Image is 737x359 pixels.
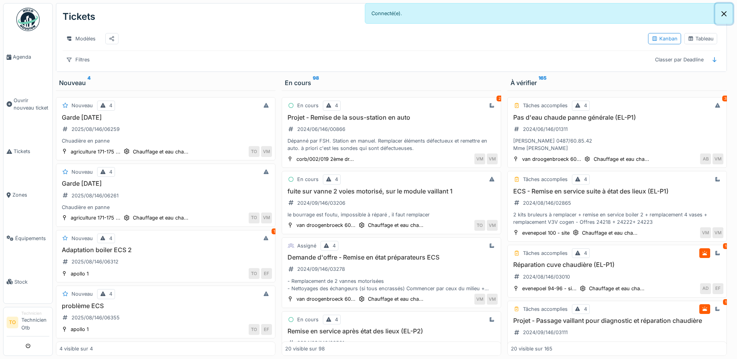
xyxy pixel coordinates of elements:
div: Chauffage et eau cha... [589,285,645,292]
h3: Projet - Passage vaillant pour diagnostic et réparation chaudière [511,317,723,324]
div: Technicien [21,310,49,316]
div: TO [474,220,485,231]
div: TO [249,268,260,279]
div: VM [487,220,498,231]
div: EF [713,283,723,294]
h3: Remise en service après état des lieux (EL-P2) [285,328,498,335]
div: AB [700,153,711,164]
div: VM [474,294,485,305]
div: 20 visible sur 165 [511,345,552,352]
div: Chauffage et eau cha... [133,148,188,155]
span: Stock [14,278,49,286]
div: 20 visible sur 98 [285,345,325,352]
div: van droogenbroeck 60... [296,221,355,229]
div: Modèles [63,33,99,44]
div: 4 [584,176,587,183]
div: EF [261,324,272,335]
div: VM [261,213,272,223]
div: En cours [285,78,498,87]
div: Nouveau [59,78,272,87]
h3: Adaptation boiler ECS 2 [59,246,272,254]
div: TO [249,324,260,335]
div: 4 [109,290,112,298]
div: le bourrage est foutu, impossible à réparé , il faut remplacer [285,211,498,218]
div: agriculture 171-175 ... [71,148,120,155]
div: 4 [335,176,338,183]
div: Chauffage et eau cha... [133,214,188,221]
li: TO [7,317,18,328]
span: Zones [12,191,49,199]
div: 1 [272,228,277,234]
h3: Demande d'offre - Remise en état préparateurs ECS [285,254,498,261]
div: TO [249,213,260,223]
div: En cours [297,102,319,109]
div: 4 [109,235,112,242]
sup: 4 [87,78,91,87]
div: Tableau [688,35,714,42]
div: Dépanné par FSH. Station en manuel. Remplacer éléments défectueux et remettre en auto. à priori c... [285,137,498,152]
div: En cours [297,316,319,323]
div: 3 [722,96,728,101]
div: Tâches accomplies [523,102,568,109]
h3: ECS - Remise en service suite à état des lieux (EL-P1) [511,188,723,195]
div: 1 [723,299,728,305]
div: Chauffage et eau cha... [594,155,649,163]
div: evenepoel 94-96 - si... [522,285,577,292]
a: Agenda [3,35,52,79]
h3: Garde [DATE] [59,180,272,187]
h3: Réparation cuve chaudière (EL-P1) [511,261,723,268]
div: 4 [584,102,587,109]
div: Chauffage et eau cha... [582,229,638,237]
div: 2024/06/146/00866 [297,125,345,133]
a: Stock [3,260,52,303]
li: Technicien Otb [21,310,49,335]
div: 4 [109,168,112,176]
div: VM [487,153,498,164]
div: Chauffage et eau cha... [368,295,423,303]
sup: 165 [538,78,547,87]
div: Chuadière en panne [59,137,272,145]
div: evenepoel 100 - site [522,229,570,237]
div: VM [474,153,485,164]
div: Nouveau [71,102,93,109]
div: 4 [584,249,587,257]
div: 2 kits bruleurs à remplacer + remise en service boiler 2 + remplacement 4 vases + remplacement V3... [511,211,723,226]
div: En cours [297,176,319,183]
a: Ouvrir nouveau ticket [3,79,52,130]
div: apollo 1 [71,270,89,277]
div: corb/002/019 2ème dr... [296,155,354,163]
div: 2024/09/146/03501 [297,339,344,347]
div: Chaudière en panne [59,204,272,211]
div: 2 [497,96,503,101]
div: van droogenbroeck 60... [296,295,355,303]
div: 2024/06/146/01311 [523,125,568,133]
div: VM [261,146,272,157]
div: 4 [335,102,338,109]
div: Nouveau [71,235,93,242]
a: TO TechnicienTechnicien Otb [7,310,49,336]
div: 2025/08/146/06261 [71,192,118,199]
h3: Projet - Remise de la sous-station en auto [285,114,498,121]
div: apollo 1 [71,326,89,333]
div: 4 [333,242,336,249]
img: Badge_color-CXgf-gQk.svg [16,8,40,31]
div: VM [487,294,498,305]
div: 2025/08/146/06355 [71,314,120,321]
div: agriculture 171-175 ... [71,214,120,221]
h3: problème ECS [59,302,272,310]
div: Kanban [652,35,678,42]
div: 2024/09/146/03278 [297,265,345,273]
a: Tickets [3,130,52,173]
div: Connecté(e). [365,3,734,24]
div: 4 visible sur 4 [59,345,93,352]
div: Nouveau [71,168,93,176]
div: Classer par Deadline [652,54,707,65]
div: Tickets [63,7,95,27]
a: Zones [3,173,52,217]
div: AD [700,283,711,294]
div: 2024/09/146/03111 [523,329,568,336]
div: 1 [723,243,728,249]
a: Équipements [3,216,52,260]
div: VM [713,227,723,238]
div: Nouveau [71,290,93,298]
